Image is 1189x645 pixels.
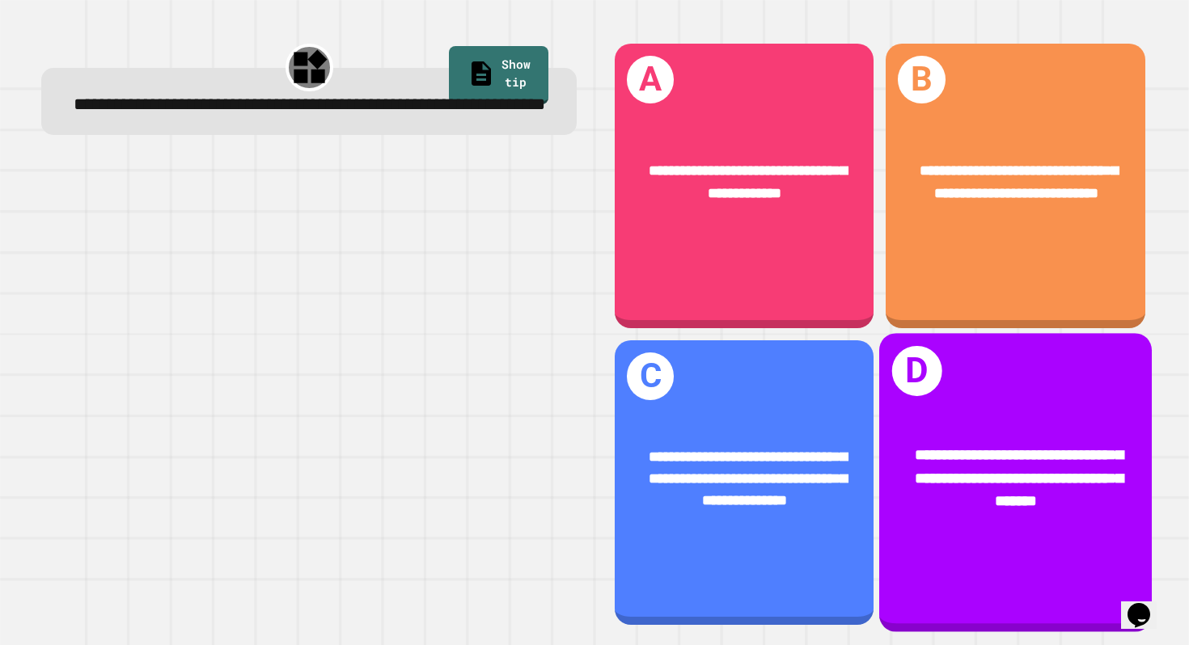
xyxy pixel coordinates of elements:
h1: D [892,346,942,396]
h1: C [627,352,675,400]
h1: A [627,56,675,103]
h1: B [898,56,946,103]
a: Show tip [449,46,548,104]
iframe: chat widget [1121,580,1173,629]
